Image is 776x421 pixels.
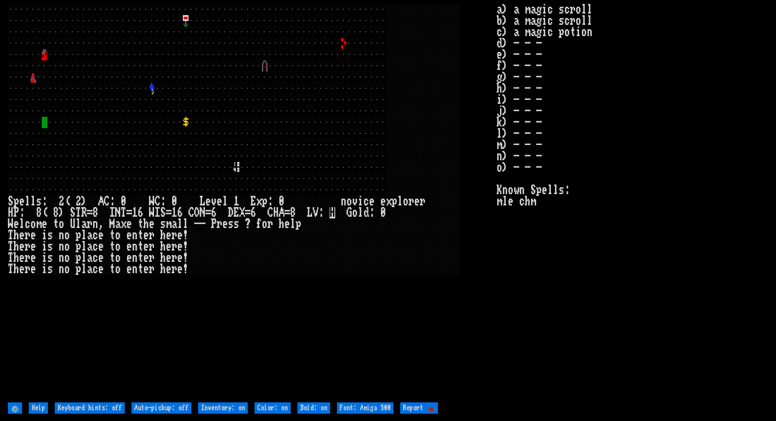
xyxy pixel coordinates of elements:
[131,402,191,414] input: Auto-pickup: off
[172,218,177,230] div: a
[183,230,188,241] div: !
[160,252,166,264] div: h
[121,218,126,230] div: x
[273,207,279,218] div: H
[121,207,126,218] div: T
[42,207,47,218] div: (
[115,264,121,275] div: o
[198,402,248,414] input: Inventory: on
[98,264,104,275] div: e
[126,252,132,264] div: e
[222,196,228,207] div: l
[59,218,64,230] div: o
[341,196,347,207] div: n
[160,196,166,207] div: :
[109,218,115,230] div: M
[25,264,30,275] div: r
[47,264,53,275] div: s
[245,218,251,230] div: ?
[76,241,81,252] div: p
[211,196,217,207] div: v
[307,207,313,218] div: L
[369,196,375,207] div: e
[14,264,19,275] div: h
[81,196,87,207] div: )
[177,252,183,264] div: e
[149,230,155,241] div: r
[386,196,392,207] div: x
[228,218,234,230] div: s
[42,196,47,207] div: :
[64,241,70,252] div: o
[14,207,19,218] div: P
[211,218,217,230] div: P
[93,207,98,218] div: 8
[109,252,115,264] div: t
[149,241,155,252] div: r
[8,218,14,230] div: W
[104,196,109,207] div: C
[255,402,291,414] input: Color: on
[70,207,76,218] div: S
[363,196,369,207] div: c
[109,241,115,252] div: t
[19,196,25,207] div: e
[155,207,160,218] div: I
[126,230,132,241] div: e
[81,230,87,241] div: l
[30,230,36,241] div: e
[143,241,149,252] div: e
[172,196,177,207] div: 0
[228,207,234,218] div: D
[59,196,64,207] div: 2
[284,218,290,230] div: e
[98,218,104,230] div: ,
[256,218,262,230] div: f
[81,207,87,218] div: R
[183,241,188,252] div: !
[380,207,386,218] div: 0
[93,252,98,264] div: c
[284,207,290,218] div: =
[256,196,262,207] div: x
[25,196,30,207] div: l
[143,230,149,241] div: e
[8,230,14,241] div: T
[409,196,414,207] div: r
[166,218,172,230] div: m
[8,402,22,414] input: ⚙️
[29,402,48,414] input: Help
[177,230,183,241] div: e
[194,207,200,218] div: O
[183,218,188,230] div: l
[279,218,284,230] div: h
[262,218,268,230] div: o
[19,264,25,275] div: e
[19,252,25,264] div: e
[81,252,87,264] div: l
[14,230,19,241] div: h
[19,218,25,230] div: l
[8,196,14,207] div: S
[194,218,200,230] div: -
[245,207,251,218] div: =
[200,218,205,230] div: -
[200,207,205,218] div: N
[149,218,155,230] div: e
[497,4,768,400] stats: a) a magic scroll b) a magic scroll c) a magic potion d) - - - e) - - - f) - - - g) - - - h) - - ...
[47,252,53,264] div: s
[403,196,409,207] div: o
[166,230,172,241] div: e
[53,218,59,230] div: t
[59,207,64,218] div: )
[296,218,301,230] div: p
[30,252,36,264] div: e
[109,230,115,241] div: t
[126,264,132,275] div: e
[177,241,183,252] div: e
[138,218,143,230] div: t
[149,252,155,264] div: r
[30,241,36,252] div: e
[160,241,166,252] div: h
[115,218,121,230] div: a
